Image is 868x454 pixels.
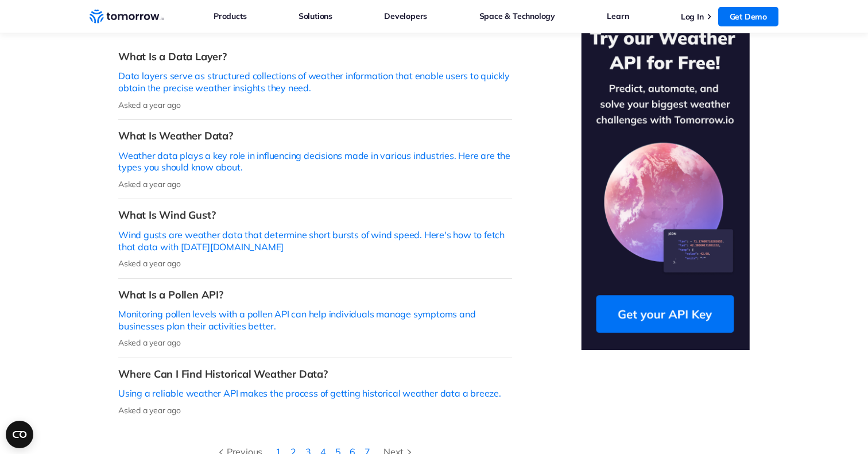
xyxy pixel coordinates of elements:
[118,179,512,189] p: Asked a year ago
[6,421,33,448] button: Open CMP widget
[118,199,512,278] a: What Is Wind Gust?Wind gusts are weather data that determine short bursts of wind speed. Here's h...
[299,9,332,24] a: Solutions
[718,7,778,26] a: Get Demo
[479,9,555,24] a: Space & Technology
[118,70,512,94] p: Data layers serve as structured collections of weather information that enable users to quickly o...
[384,9,427,24] a: Developers
[118,120,512,199] a: What Is Weather Data?Weather data plays a key role in influencing decisions made in various indus...
[118,288,512,301] h3: What Is a Pollen API?
[681,11,704,22] a: Log In
[118,387,512,399] p: Using a reliable weather API makes the process of getting historical weather data a breeze.
[118,358,512,425] a: Where Can I Find Historical Weather Data?Using a reliable weather API makes the process of gettin...
[118,50,512,63] h3: What Is a Data Layer?
[118,229,512,253] p: Wind gusts are weather data that determine short bursts of wind speed. Here's how to fetch that d...
[118,405,512,416] p: Asked a year ago
[118,150,512,174] p: Weather data plays a key role in influencing decisions made in various industries. Here are the t...
[214,9,246,24] a: Products
[118,279,512,358] a: What Is a Pollen API?Monitoring pollen levels with a pollen API can help individuals manage sympt...
[118,258,512,269] p: Asked a year ago
[118,367,512,381] h3: Where Can I Find Historical Weather Data?
[90,8,164,25] a: Home link
[118,129,512,142] h3: What Is Weather Data?
[607,9,629,24] a: Learn
[118,208,512,222] h3: What Is Wind Gust?
[581,14,750,350] img: Try Our Weather API for Free
[118,337,512,348] p: Asked a year ago
[118,100,512,110] p: Asked a year ago
[118,308,512,332] p: Monitoring pollen levels with a pollen API can help individuals manage symptoms and businesses pl...
[118,41,512,120] a: What Is a Data Layer?Data layers serve as structured collections of weather information that enab...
